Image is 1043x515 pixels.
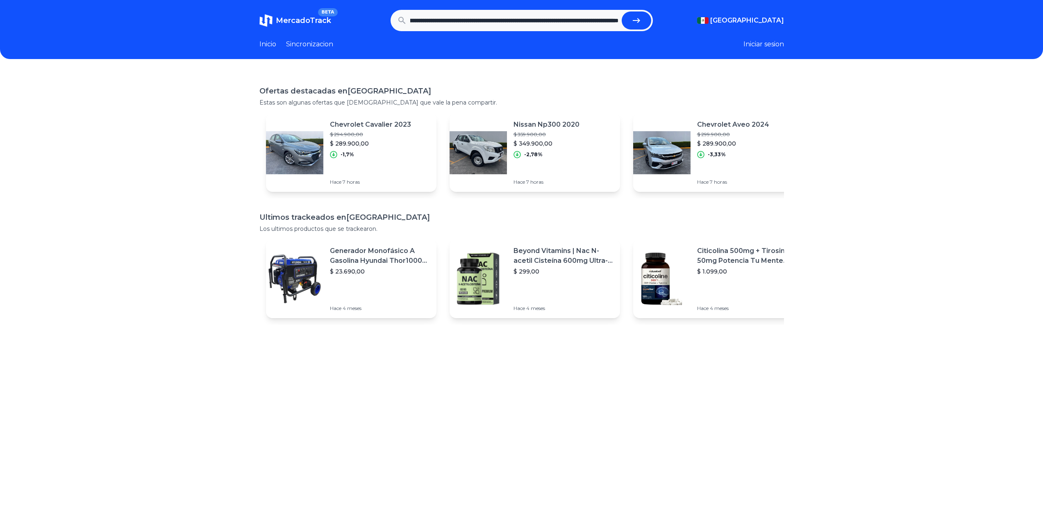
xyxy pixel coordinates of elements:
a: Featured imageCiticolina 500mg + Tirosina 50mg Potencia Tu Mente (120caps) Sabor Sin Sabor$ 1.099... [633,239,804,318]
p: Generador Monofásico A Gasolina Hyundai Thor10000 P 11.5 Kw [330,246,430,266]
p: $ 1.099,00 [697,267,797,276]
img: Featured image [450,250,507,308]
p: Hace 4 meses [330,305,430,312]
p: $ 299.900,00 [697,131,769,138]
img: Featured image [633,124,691,181]
p: Hace 7 horas [330,179,411,185]
p: Hace 7 horas [697,179,769,185]
p: -2,78% [524,151,543,158]
a: Featured imageChevrolet Cavalier 2023$ 294.900,00$ 289.900,00-1,7%Hace 7 horas [266,113,436,192]
p: Los ultimos productos que se trackearon. [259,225,784,233]
img: Featured image [266,250,323,308]
p: $ 289.900,00 [697,139,769,148]
p: $ 294.900,00 [330,131,411,138]
span: MercadoTrack [276,16,331,25]
p: -1,7% [341,151,354,158]
p: $ 359.900,00 [514,131,579,138]
a: Sincronizacion [286,39,333,49]
a: Inicio [259,39,276,49]
p: Estas son algunas ofertas que [DEMOGRAPHIC_DATA] que vale la pena compartir. [259,98,784,107]
a: Featured imageBeyond Vitamins | Nac N-acetil Cisteína 600mg Ultra-premium Con Inulina De Agave (p... [450,239,620,318]
h1: Ultimos trackeados en [GEOGRAPHIC_DATA] [259,212,784,223]
p: Citicolina 500mg + Tirosina 50mg Potencia Tu Mente (120caps) Sabor Sin Sabor [697,246,797,266]
p: $ 349.900,00 [514,139,579,148]
img: Featured image [266,124,323,181]
img: Featured image [633,250,691,308]
a: Featured imageNissan Np300 2020$ 359.900,00$ 349.900,00-2,78%Hace 7 horas [450,113,620,192]
p: $ 299,00 [514,267,614,276]
p: $ 289.900,00 [330,139,411,148]
img: Featured image [450,124,507,181]
button: Iniciar sesion [743,39,784,49]
a: Featured imageChevrolet Aveo 2024$ 299.900,00$ 289.900,00-3,33%Hace 7 horas [633,113,804,192]
p: Hace 4 meses [514,305,614,312]
p: Hace 4 meses [697,305,797,312]
button: [GEOGRAPHIC_DATA] [697,16,784,25]
span: [GEOGRAPHIC_DATA] [710,16,784,25]
p: Hace 7 horas [514,179,579,185]
p: Beyond Vitamins | Nac N-acetil Cisteína 600mg Ultra-premium Con Inulina De Agave (prebiótico Natu... [514,246,614,266]
img: Mexico [697,17,709,24]
p: $ 23.690,00 [330,267,430,276]
p: Nissan Np300 2020 [514,120,579,130]
p: -3,33% [708,151,726,158]
a: MercadoTrackBETA [259,14,331,27]
img: MercadoTrack [259,14,273,27]
p: Chevrolet Cavalier 2023 [330,120,411,130]
a: Featured imageGenerador Monofásico A Gasolina Hyundai Thor10000 P 11.5 Kw$ 23.690,00Hace 4 meses [266,239,436,318]
h1: Ofertas destacadas en [GEOGRAPHIC_DATA] [259,85,784,97]
p: Chevrolet Aveo 2024 [697,120,769,130]
span: BETA [318,8,337,16]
